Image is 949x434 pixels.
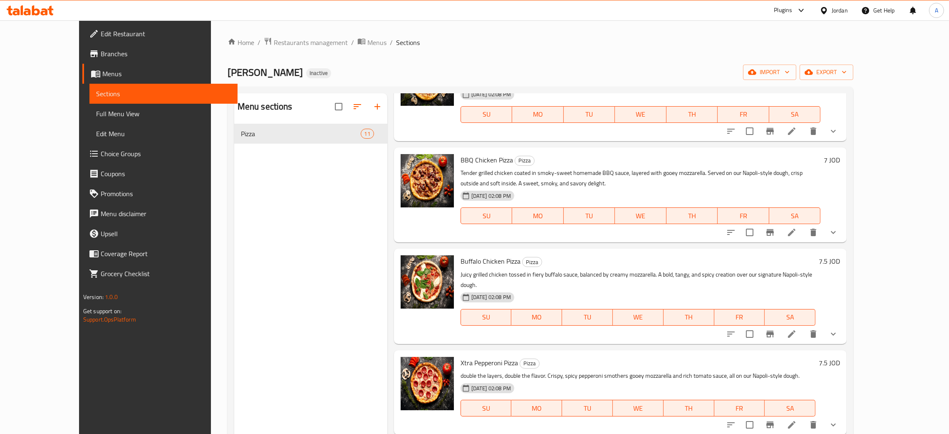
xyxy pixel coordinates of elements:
button: Branch-specific-item [760,121,780,141]
img: BBQ Chicken Pizza [401,154,454,207]
span: MO [515,108,560,120]
a: Menu disclaimer [82,204,238,224]
button: FR [714,400,765,417]
span: SA [773,210,817,222]
a: Menus [357,37,387,48]
span: FR [721,210,766,222]
span: Menu disclaimer [101,209,231,219]
span: Pizza [515,156,534,165]
span: Promotions [101,189,231,199]
span: WE [616,402,660,414]
button: SA [765,400,815,417]
span: Full Menu View [96,109,231,119]
button: sort-choices [721,121,741,141]
span: TH [670,210,714,222]
span: [DATE] 02:08 PM [468,293,514,301]
span: Restaurants management [274,37,348,47]
div: Pizza [515,156,535,166]
span: Branches [101,49,231,59]
button: sort-choices [721,324,741,344]
span: import [750,67,790,77]
span: TH [667,311,711,323]
span: export [806,67,847,77]
a: Upsell [82,224,238,244]
button: show more [823,222,843,242]
span: MO [515,311,559,323]
nav: breadcrumb [228,37,853,48]
a: Edit menu item [787,227,797,237]
span: 11 [361,130,374,138]
p: double the layers, double the flavor. Crispy, spicy pepperoni smothers gooey mozzarella and rich ... [461,371,815,381]
span: Version: [83,292,104,302]
div: Jordan [832,6,848,15]
a: Full Menu View [89,104,238,124]
a: Promotions [82,184,238,204]
button: Add section [367,97,387,117]
a: Edit menu item [787,420,797,430]
button: SU [461,207,512,224]
span: BBQ Chicken Pizza [461,154,513,166]
button: SA [769,207,820,224]
span: Select to update [741,122,758,140]
button: MO [512,207,563,224]
span: Choice Groups [101,149,231,159]
span: Coverage Report [101,249,231,259]
span: Menus [102,69,231,79]
span: SU [464,108,509,120]
a: Home [228,37,254,47]
button: WE [615,207,666,224]
a: Branches [82,44,238,64]
button: WE [613,400,664,417]
button: TH [667,106,718,123]
span: Pizza [241,129,361,139]
p: Tender grilled chicken coated in smoky-sweet homemade BBQ sauce, layered with gooey mozzarella. S... [461,168,820,189]
a: Choice Groups [82,144,238,164]
button: SU [461,400,512,417]
button: show more [823,324,843,344]
button: TU [564,207,615,224]
span: TU [567,108,612,120]
span: Inactive [306,70,331,77]
span: Select all sections [330,98,347,115]
button: TH [664,309,714,326]
li: / [351,37,354,47]
h6: 7.5 JOD [819,357,840,369]
button: FR [718,207,769,224]
span: TH [667,402,711,414]
p: Juicy grilled chicken tossed in fiery buffalo sauce, balanced by creamy mozzarella. A bold, tangy... [461,269,815,290]
button: show more [823,121,843,141]
span: WE [616,311,660,323]
button: delete [803,324,823,344]
span: TU [565,311,610,323]
button: SA [765,309,815,326]
span: SA [773,108,817,120]
button: sort-choices [721,222,741,242]
button: delete [803,222,823,242]
span: TH [670,108,714,120]
span: WE [618,210,663,222]
a: Support.OpsPlatform [83,314,136,325]
span: Grocery Checklist [101,269,231,279]
span: Select to update [741,325,758,343]
span: [DATE] 02:08 PM [468,384,514,392]
button: TU [562,400,613,417]
a: Edit Restaurant [82,24,238,44]
span: MO [515,402,559,414]
span: [PERSON_NAME] [228,63,303,82]
span: Xtra Pepperoni Pizza [461,357,518,369]
span: Coupons [101,169,231,179]
span: FR [718,311,762,323]
a: Sections [89,84,238,104]
span: 1.0.0 [105,292,118,302]
span: Pizza [520,359,539,368]
svg: Show Choices [828,227,838,237]
span: TU [565,402,610,414]
button: Branch-specific-item [760,324,780,344]
button: TH [664,400,714,417]
a: Coverage Report [82,244,238,264]
h6: 7.5 JOD [819,255,840,267]
div: Pizza [520,359,540,369]
span: TU [567,210,612,222]
li: / [258,37,260,47]
img: Buffalo Chicken Pizza [401,255,454,309]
